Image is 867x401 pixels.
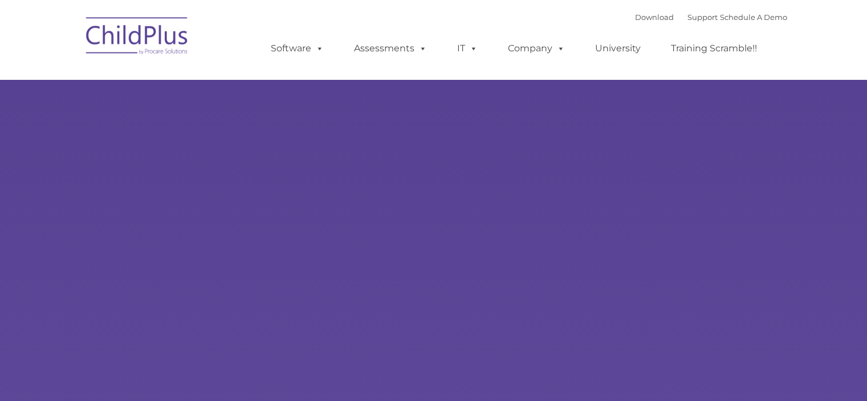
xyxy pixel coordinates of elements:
[687,13,718,22] a: Support
[80,9,194,66] img: ChildPlus by Procare Solutions
[660,37,768,60] a: Training Scramble!!
[635,13,787,22] font: |
[584,37,652,60] a: University
[259,37,335,60] a: Software
[720,13,787,22] a: Schedule A Demo
[635,13,674,22] a: Download
[496,37,576,60] a: Company
[343,37,438,60] a: Assessments
[446,37,489,60] a: IT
